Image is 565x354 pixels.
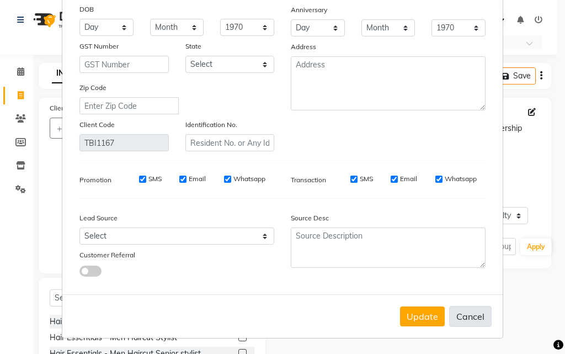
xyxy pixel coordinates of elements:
[79,56,169,73] input: GST Number
[189,174,206,184] label: Email
[79,97,179,114] input: Enter Zip Code
[79,213,118,223] label: Lead Source
[291,213,329,223] label: Source Desc
[185,41,201,51] label: State
[79,41,119,51] label: GST Number
[79,4,94,14] label: DOB
[79,83,106,93] label: Zip Code
[291,5,327,15] label: Anniversary
[360,174,373,184] label: SMS
[445,174,477,184] label: Whatsapp
[400,307,445,326] button: Update
[79,175,111,185] label: Promotion
[148,174,162,184] label: SMS
[79,250,135,260] label: Customer Referral
[291,175,326,185] label: Transaction
[449,306,492,327] button: Cancel
[233,174,265,184] label: Whatsapp
[79,120,115,130] label: Client Code
[400,174,417,184] label: Email
[185,134,275,151] input: Resident No. or Any Id
[291,42,316,52] label: Address
[185,120,237,130] label: Identification No.
[79,134,169,151] input: Client Code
